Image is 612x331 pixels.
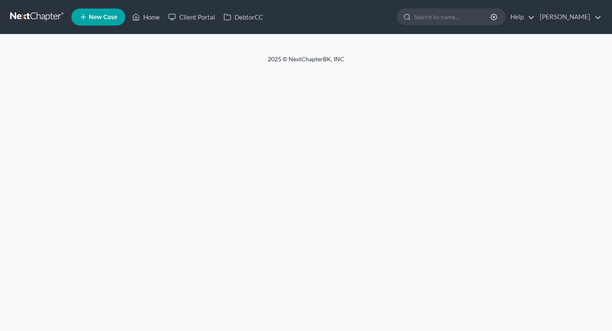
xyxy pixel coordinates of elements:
a: [PERSON_NAME] [535,9,601,25]
input: Search by name... [414,9,492,25]
a: DebtorCC [219,9,267,25]
div: 2025 © NextChapterBK, INC [64,55,548,70]
a: Home [128,9,164,25]
span: New Case [89,14,117,20]
a: Help [506,9,535,25]
a: Client Portal [164,9,219,25]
